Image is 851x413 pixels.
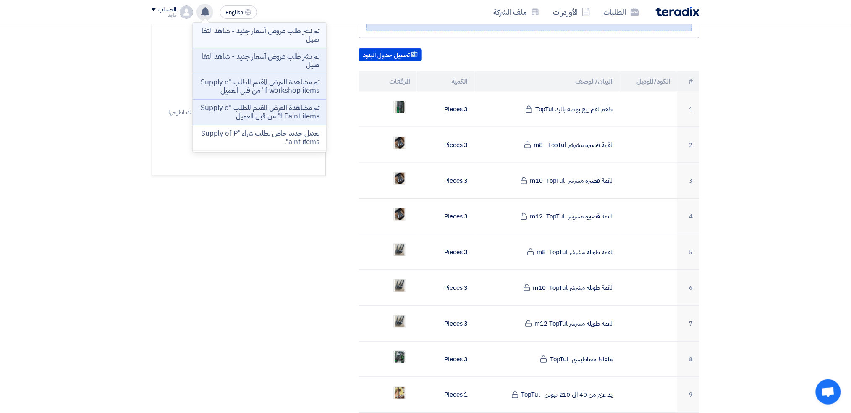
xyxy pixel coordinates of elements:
[359,71,417,92] th: المرفقات
[677,71,699,92] th: #
[619,71,677,92] th: الكود/الموديل
[199,27,319,44] p: تم نشر طلب عروض أسعار جديد - شاهد التفاصيل
[394,205,406,224] img: ___m__mm_1758615988793.jpeg
[677,342,699,377] td: 8
[152,13,176,18] div: ماجد
[394,169,406,189] img: ___m__mm_1758615982314.jpeg
[417,71,475,92] th: الكمية
[417,306,475,342] td: 3 Pieces
[475,163,620,199] td: لقمة قصيره مشرشر m10 TopTul
[168,108,310,124] div: اذا كانت لديك أي اسئلة بخصوص الطلب, من فضلك اطرحها هنا بعد قبولك للطلب
[199,53,319,69] p: تم نشر طلب عروض أسعار جديد - شاهد التفاصيل
[394,133,406,153] img: ___m__mm_1758615976496.jpeg
[199,104,319,121] p: تم مشاهدة العرض المقدم للطلب "Supply of Paint items" من قبل العميل
[180,5,193,19] img: profile_test.png
[225,10,243,16] span: English
[475,270,620,306] td: لقمة طويله مشرشر m10 TopTul
[475,234,620,270] td: لقمة طويله مشرشر m8 TopTul
[475,377,620,413] td: يد عزم من 40 الى 210 نيوتن TopTul
[677,234,699,270] td: 5
[475,199,620,234] td: لقمة قصيره مشرشر m12 TopTul
[394,240,406,260] img: ___m__mm_1758616070035.jpeg
[394,276,406,296] img: ___m__mm_1758616074131.jpeg
[677,199,699,234] td: 4
[158,6,176,13] div: الحساب
[394,350,406,365] img: __1758616292799.jpeg
[394,383,406,403] img: _______1758616389689.jpeg
[417,342,475,377] td: 3 Pieces
[417,163,475,199] td: 3 Pieces
[475,71,620,92] th: البيان/الوصف
[475,342,620,377] td: ملقاط مغناطيسي TopTul
[168,95,310,104] div: لم تطرح أي أسئلة حتى الآن
[677,127,699,163] td: 2
[394,312,406,331] img: ___m__mm_1758616078552.jpeg
[359,48,422,62] button: تحميل جدول البنود
[656,7,699,16] img: Teradix logo
[816,379,841,405] div: Open chat
[677,306,699,342] td: 7
[417,199,475,234] td: 3 Pieces
[597,2,646,22] a: الطلبات
[417,377,475,413] td: 1 Pieces
[417,127,475,163] td: 3 Pieces
[677,92,699,127] td: 1
[677,270,699,306] td: 6
[220,5,257,19] button: English
[417,270,475,306] td: 3 Pieces
[487,2,546,22] a: ملف الشركة
[475,127,620,163] td: لقمة قصيره مشرشر m8 TopTul
[677,163,699,199] td: 3
[417,234,475,270] td: 3 Pieces
[475,92,620,127] td: طقم لقم ربع بوصه باليد TopTul
[546,2,597,22] a: الأوردرات
[199,129,319,146] p: تعديل جديد خاص بطلب شراء "Supply of Paint items".
[475,306,620,342] td: لقمة طويله مشرشر m12 TopTul
[417,92,475,127] td: 3 Pieces
[394,100,406,115] img: _____1758614922176.jpeg
[199,78,319,95] p: تم مشاهدة العرض المقدم للطلب "Supply of workshop items" من قبل العميل
[677,377,699,413] td: 9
